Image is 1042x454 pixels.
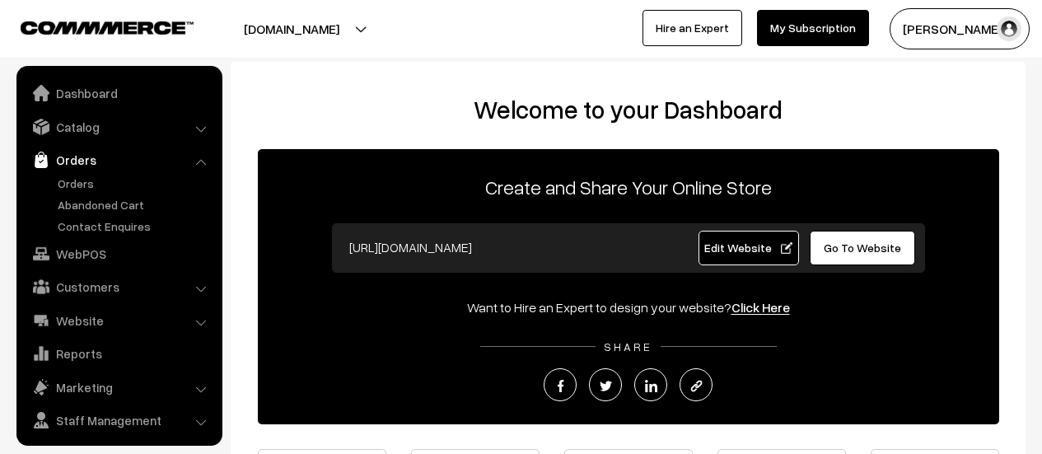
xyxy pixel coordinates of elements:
[186,8,397,49] button: [DOMAIN_NAME]
[21,21,194,34] img: COMMMERCE
[642,10,742,46] a: Hire an Expert
[21,145,217,175] a: Orders
[21,372,217,402] a: Marketing
[21,112,217,142] a: Catalog
[731,299,790,316] a: Click Here
[21,405,217,435] a: Staff Management
[54,218,217,235] a: Contact Enquires
[997,16,1021,41] img: user
[54,196,217,213] a: Abandoned Cart
[247,95,1009,124] h2: Welcome to your Dashboard
[21,16,165,36] a: COMMMERCE
[21,272,217,302] a: Customers
[21,339,217,368] a: Reports
[21,306,217,335] a: Website
[258,297,999,317] div: Want to Hire an Expert to design your website?
[596,339,661,353] span: SHARE
[21,78,217,108] a: Dashboard
[704,241,792,255] span: Edit Website
[54,175,217,192] a: Orders
[699,231,799,265] a: Edit Website
[824,241,901,255] span: Go To Website
[757,10,869,46] a: My Subscription
[258,172,999,202] p: Create and Share Your Online Store
[21,239,217,269] a: WebPOS
[810,231,916,265] a: Go To Website
[890,8,1030,49] button: [PERSON_NAME]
